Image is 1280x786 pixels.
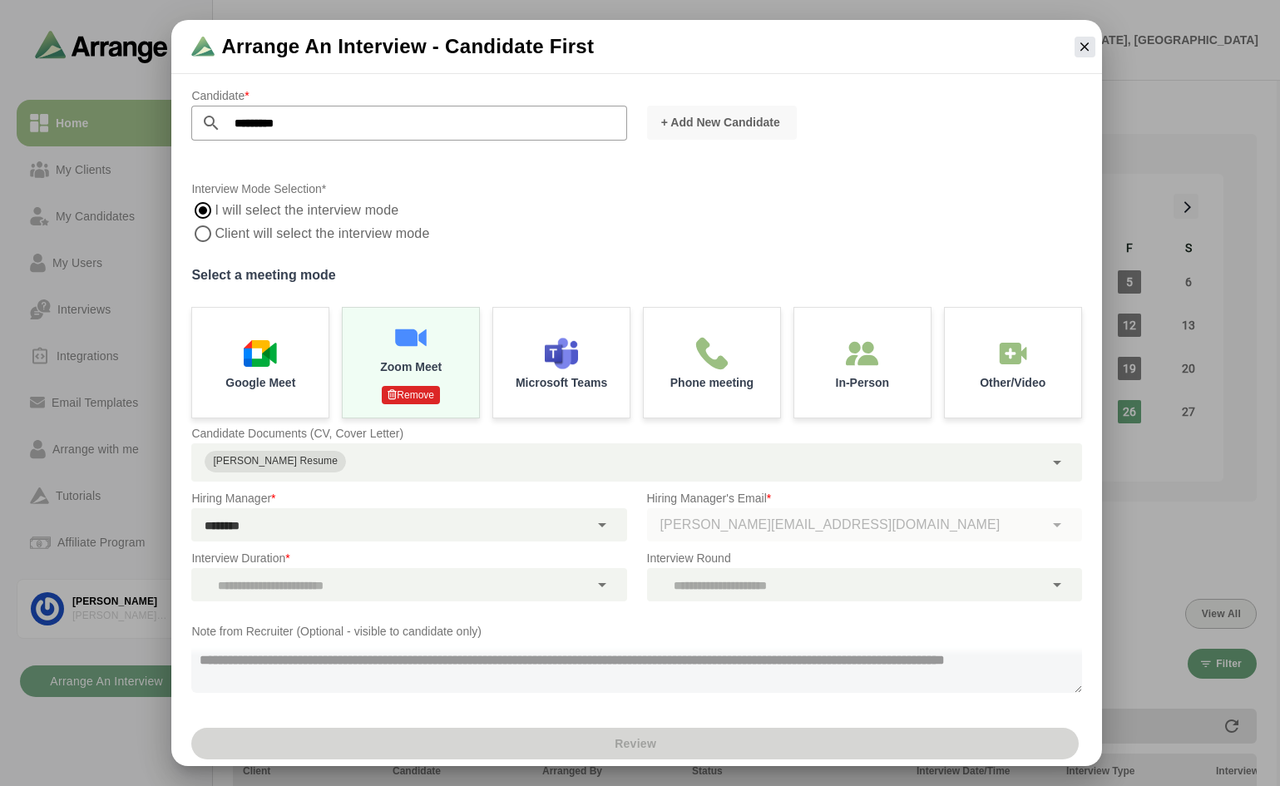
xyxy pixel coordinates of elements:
[394,321,427,354] img: Zoom Meet
[213,453,338,470] div: [PERSON_NAME] Resume
[191,179,1081,199] p: Interview Mode Selection*
[647,488,1082,508] p: Hiring Manager's Email
[836,377,890,388] p: In-Person
[647,548,1082,568] p: Interview Round
[215,199,399,222] label: I will select the interview mode
[996,337,1030,370] img: In-Person
[846,337,879,370] img: In-Person
[516,377,607,388] p: Microsoft Teams
[545,337,578,370] img: Microsoft Teams
[980,377,1045,388] p: Other/Video
[660,114,780,131] span: + Add New Candidate
[191,621,1081,641] p: Note from Recruiter (Optional - visible to candidate only)
[191,488,626,508] p: Hiring Manager
[382,386,440,404] p: Remove Authentication
[191,548,626,568] p: Interview Duration
[191,423,1081,443] p: Candidate Documents (CV, Cover Letter)
[221,33,594,60] span: Arrange an Interview - Candidate First
[380,361,442,373] p: Zoom Meet
[191,264,1081,287] label: Select a meeting mode
[647,106,797,140] button: + Add New Candidate
[215,222,432,245] label: Client will select the interview mode
[191,86,626,106] p: Candidate
[244,337,277,370] img: Google Meet
[225,377,295,388] p: Google Meet
[695,337,729,370] img: Phone meeting
[670,377,754,388] p: Phone meeting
